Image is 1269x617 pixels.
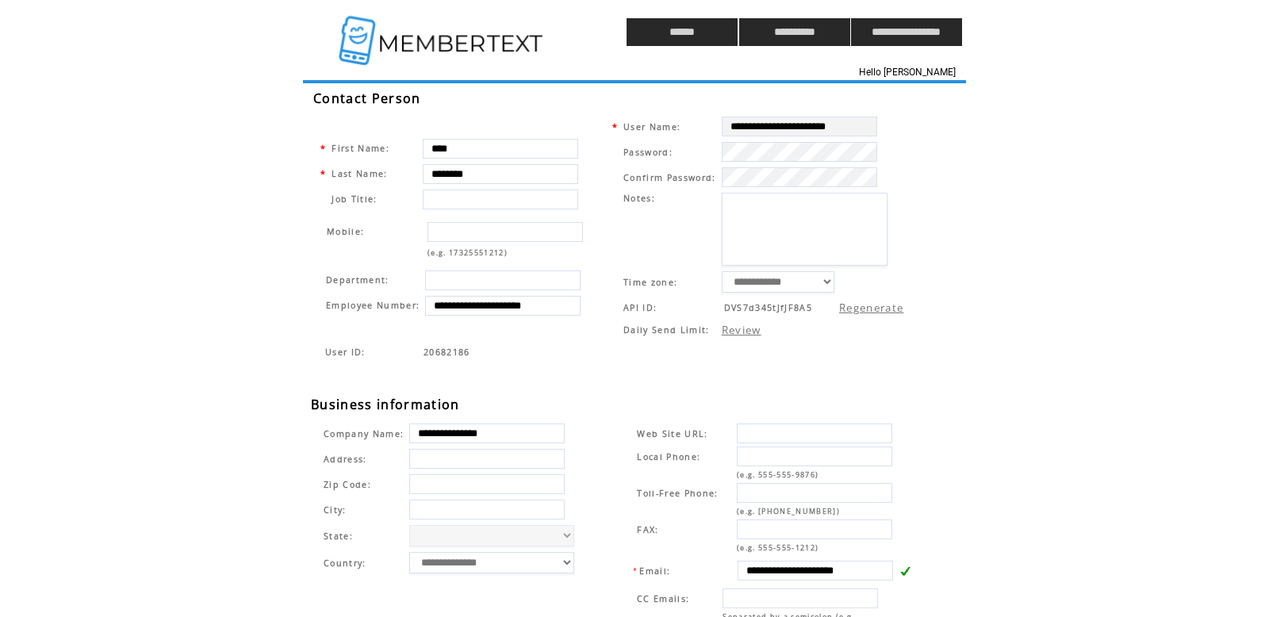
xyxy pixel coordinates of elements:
span: CC Emails: [637,593,689,604]
span: DVS7d345tJfJF8A5 [724,302,812,313]
span: Toll-Free Phone: [637,488,718,499]
img: v.gif [899,565,911,577]
span: Local Phone: [637,451,700,462]
span: User Name: [623,121,681,132]
a: Review [722,323,761,337]
span: Business information [311,396,460,413]
span: First Name: [332,143,389,154]
span: FAX: [637,524,658,535]
span: Web Site URL: [637,428,707,439]
span: State: [324,531,404,542]
span: Mobile: [327,226,364,237]
span: Indicates the agent code for sign up page with sales agent or reseller tracking code [424,347,470,358]
span: Hello [PERSON_NAME] [859,67,956,78]
span: Time zone: [623,277,677,288]
span: Notes: [623,193,655,204]
span: Company Name: [324,428,404,439]
span: Last Name: [332,168,387,179]
span: City: [324,504,347,515]
span: Country: [324,558,366,569]
span: Indicates the agent code for sign up page with sales agent or reseller tracking code [325,347,366,358]
span: (e.g. 17325551212) [427,247,508,258]
span: Address: [324,454,367,465]
span: Email: [639,565,670,577]
span: Job Title: [332,194,377,205]
span: Zip Code: [324,479,371,490]
span: (e.g. 555-555-9876) [737,469,819,480]
span: API ID: [623,302,657,313]
span: Employee Number: [326,300,420,311]
span: Contact Person [313,90,421,107]
a: Regenerate [839,301,903,315]
span: Confirm Password: [623,172,716,183]
span: Password: [623,147,673,158]
span: (e.g. 555-555-1212) [737,542,819,553]
span: Daily Send Limit: [623,324,710,335]
span: Department: [326,274,389,286]
span: (e.g. [PHONE_NUMBER]) [737,506,840,516]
